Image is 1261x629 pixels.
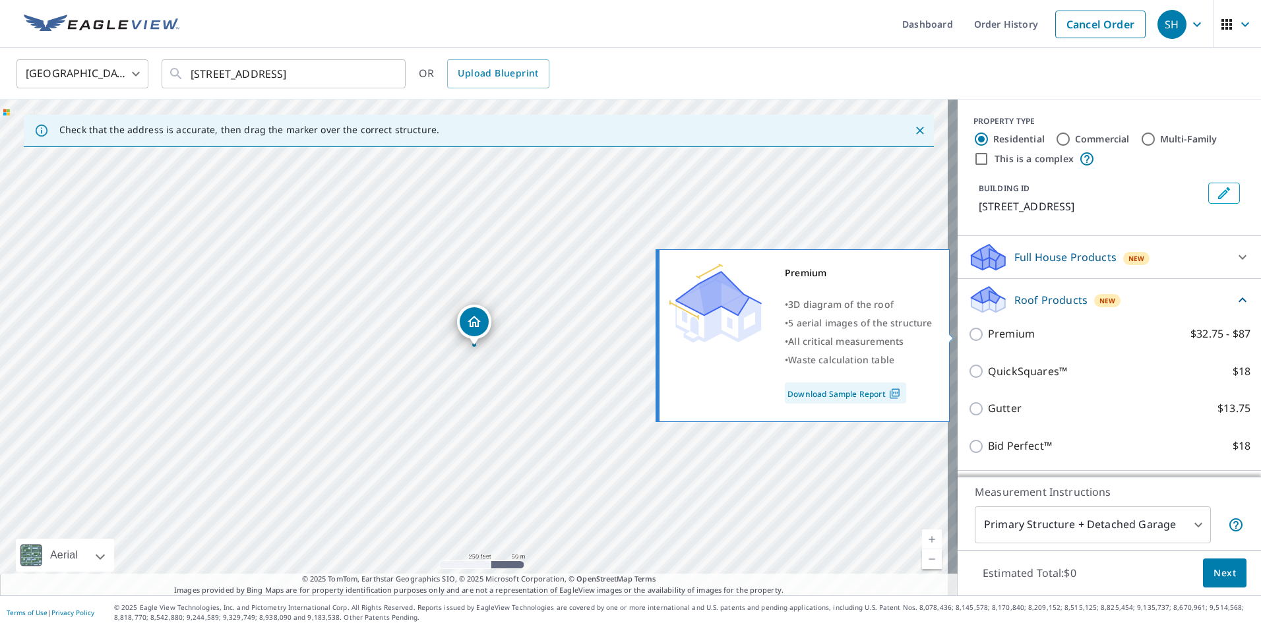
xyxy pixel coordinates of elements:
[46,539,82,572] div: Aerial
[785,264,933,282] div: Premium
[968,284,1250,315] div: Roof ProductsNew
[457,305,491,345] div: Dropped pin, building 1, Residential property, 1201 West Rd Warrior, AL 35180
[59,124,439,136] p: Check that the address is accurate, then drag the marker over the correct structure.
[1214,565,1236,582] span: Next
[1055,11,1146,38] a: Cancel Order
[419,59,549,88] div: OR
[911,122,929,139] button: Close
[447,59,549,88] a: Upload Blueprint
[51,608,94,617] a: Privacy Policy
[975,506,1211,543] div: Primary Structure + Detached Garage
[191,55,379,92] input: Search by address or latitude-longitude
[993,133,1045,146] label: Residential
[1014,292,1088,308] p: Roof Products
[788,335,904,347] span: All critical measurements
[788,353,894,366] span: Waste calculation table
[1190,326,1250,342] p: $32.75 - $87
[1128,253,1145,264] span: New
[1203,558,1246,588] button: Next
[975,484,1244,500] p: Measurement Instructions
[24,15,179,34] img: EV Logo
[669,264,762,343] img: Premium
[785,314,933,332] div: •
[1217,400,1250,417] p: $13.75
[988,400,1022,417] p: Gutter
[972,558,1087,587] p: Estimated Total: $0
[16,55,148,92] div: [GEOGRAPHIC_DATA]
[979,198,1203,214] p: [STREET_ADDRESS]
[785,295,933,314] div: •
[16,539,114,572] div: Aerial
[788,316,932,329] span: 5 aerial images of the structure
[988,363,1067,380] p: QuickSquares™
[7,608,47,617] a: Terms of Use
[1157,10,1186,39] div: SH
[1233,363,1250,380] p: $18
[922,549,942,569] a: Current Level 17, Zoom Out
[1228,517,1244,533] span: Your report will include the primary structure and a detached garage if one exists.
[1014,249,1117,265] p: Full House Products
[1233,438,1250,454] p: $18
[788,298,894,311] span: 3D diagram of the roof
[988,438,1052,454] p: Bid Perfect™
[886,388,904,400] img: Pdf Icon
[576,574,632,584] a: OpenStreetMap
[785,332,933,351] div: •
[979,183,1030,194] p: BUILDING ID
[995,152,1074,165] label: This is a complex
[1099,295,1116,306] span: New
[973,115,1245,127] div: PROPERTY TYPE
[922,529,942,549] a: Current Level 17, Zoom In
[302,574,656,585] span: © 2025 TomTom, Earthstar Geographics SIO, © 2025 Microsoft Corporation, ©
[988,326,1035,342] p: Premium
[7,609,94,616] p: |
[785,351,933,369] div: •
[1075,133,1130,146] label: Commercial
[634,574,656,584] a: Terms
[458,65,538,82] span: Upload Blueprint
[785,382,906,404] a: Download Sample Report
[1160,133,1217,146] label: Multi-Family
[968,241,1250,273] div: Full House ProductsNew
[1208,183,1240,204] button: Edit building 1
[114,603,1254,622] p: © 2025 Eagle View Technologies, Inc. and Pictometry International Corp. All Rights Reserved. Repo...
